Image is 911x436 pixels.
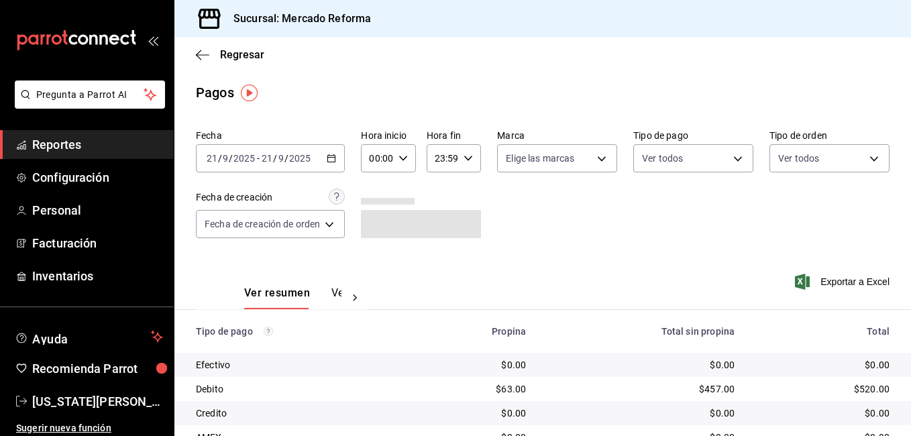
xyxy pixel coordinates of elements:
span: / [218,153,222,164]
input: ---- [233,153,256,164]
span: Facturación [32,234,163,252]
span: Ver todos [642,152,683,165]
svg: Los pagos realizados con Pay y otras terminales son montos brutos. [264,327,273,336]
button: Regresar [196,48,264,61]
span: Ayuda [32,329,146,345]
button: Ver pagos [331,286,382,309]
div: Total [756,326,890,337]
a: Pregunta a Parrot AI [9,97,165,111]
div: Propina [425,326,526,337]
div: Pagos [196,83,234,103]
div: $0.00 [547,358,735,372]
label: Marca [497,131,617,140]
span: Regresar [220,48,264,61]
span: Elige las marcas [506,152,574,165]
div: $63.00 [425,382,526,396]
span: Pregunta a Parrot AI [36,88,144,102]
label: Fecha [196,131,345,140]
img: Tooltip marker [241,85,258,101]
div: Tipo de pago [196,326,404,337]
input: ---- [288,153,311,164]
button: Exportar a Excel [798,274,890,290]
div: $457.00 [547,382,735,396]
label: Tipo de orden [769,131,890,140]
span: Personal [32,201,163,219]
label: Tipo de pago [633,131,753,140]
input: -- [206,153,218,164]
button: open_drawer_menu [148,35,158,46]
div: Debito [196,382,404,396]
span: Inventarios [32,267,163,285]
div: $0.00 [425,406,526,420]
span: Configuración [32,168,163,186]
h3: Sucursal: Mercado Reforma [223,11,371,27]
span: - [257,153,260,164]
span: / [273,153,277,164]
span: Fecha de creación de orden [205,217,320,231]
div: $0.00 [756,358,890,372]
div: Efectivo [196,358,404,372]
span: Ver todos [778,152,819,165]
div: $0.00 [425,358,526,372]
button: Pregunta a Parrot AI [15,80,165,109]
button: Ver resumen [244,286,310,309]
input: -- [261,153,273,164]
div: Fecha de creación [196,190,272,205]
div: Total sin propina [547,326,735,337]
input: -- [222,153,229,164]
label: Hora inicio [361,131,415,140]
div: $0.00 [547,406,735,420]
span: Recomienda Parrot [32,360,163,378]
span: / [284,153,288,164]
span: [US_STATE][PERSON_NAME] [32,392,163,411]
span: Reportes [32,135,163,154]
input: -- [278,153,284,164]
div: $520.00 [756,382,890,396]
span: / [229,153,233,164]
div: Credito [196,406,404,420]
span: Sugerir nueva función [16,421,163,435]
div: $0.00 [756,406,890,420]
div: navigation tabs [244,286,341,309]
label: Hora fin [427,131,481,140]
